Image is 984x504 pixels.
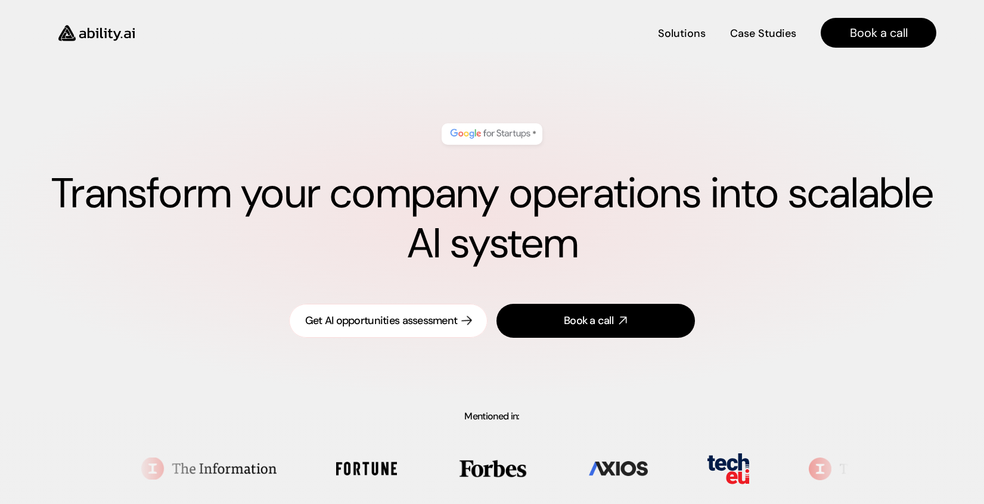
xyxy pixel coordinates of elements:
[730,23,797,43] a: Case Studies
[564,313,613,328] div: Book a call
[850,24,908,41] h4: Book a call
[29,412,955,421] p: Mentioned in:
[151,18,936,48] nav: Main navigation
[821,18,936,48] a: Book a call
[48,169,936,269] h1: Transform your company operations into scalable AI system
[658,26,706,41] h4: Solutions
[289,304,488,338] a: Get AI opportunities assessment
[658,23,706,43] a: Solutions
[730,26,796,41] h4: Case Studies
[496,304,695,338] a: Book a call
[305,313,458,328] div: Get AI opportunities assessment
